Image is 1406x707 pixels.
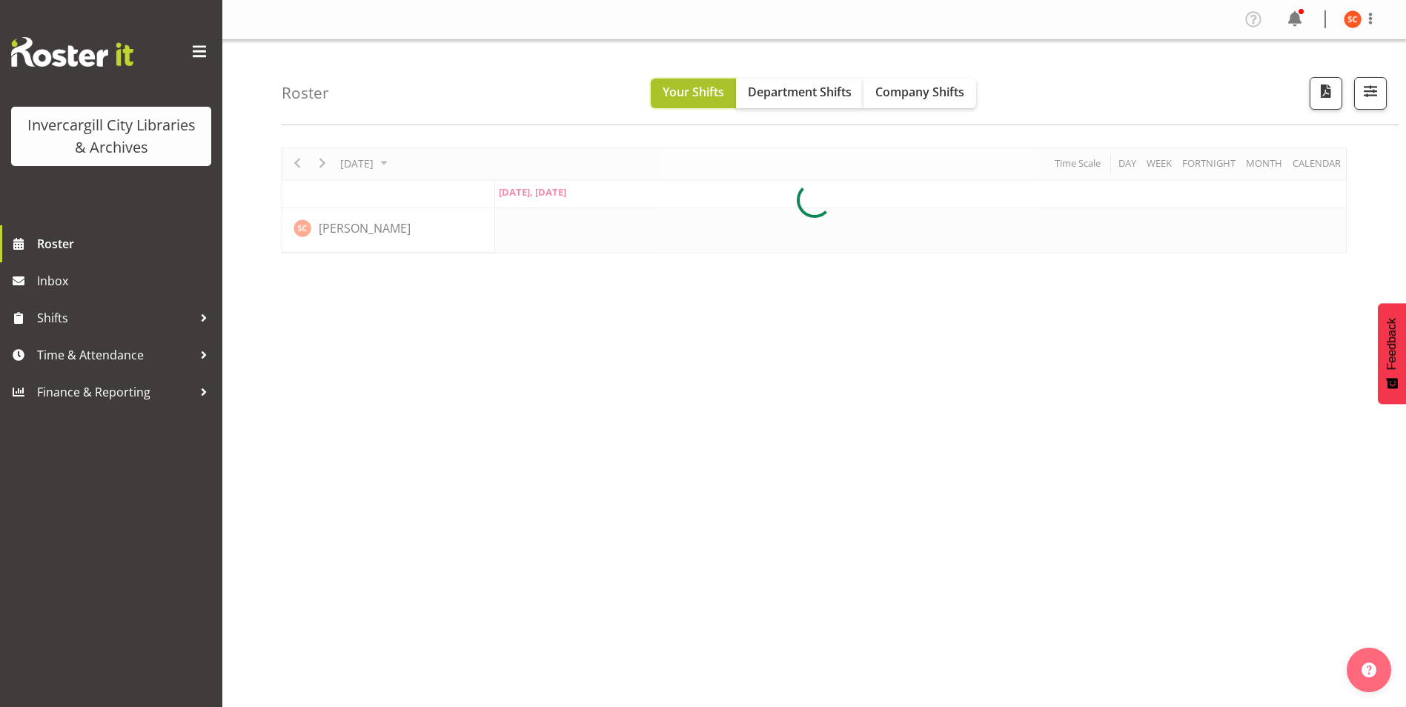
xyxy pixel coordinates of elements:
[37,270,215,292] span: Inbox
[736,79,863,108] button: Department Shifts
[282,84,329,102] h4: Roster
[1385,318,1399,370] span: Feedback
[1354,77,1387,110] button: Filter Shifts
[1362,663,1376,677] img: help-xxl-2.png
[37,233,215,255] span: Roster
[37,307,193,329] span: Shifts
[651,79,736,108] button: Your Shifts
[663,84,724,100] span: Your Shifts
[37,381,193,403] span: Finance & Reporting
[863,79,976,108] button: Company Shifts
[1310,77,1342,110] button: Download a PDF of the roster for the current day
[748,84,852,100] span: Department Shifts
[1344,10,1362,28] img: serena-casey11690.jpg
[37,344,193,366] span: Time & Attendance
[875,84,964,100] span: Company Shifts
[1378,303,1406,404] button: Feedback - Show survey
[26,114,196,159] div: Invercargill City Libraries & Archives
[11,37,133,67] img: Rosterit website logo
